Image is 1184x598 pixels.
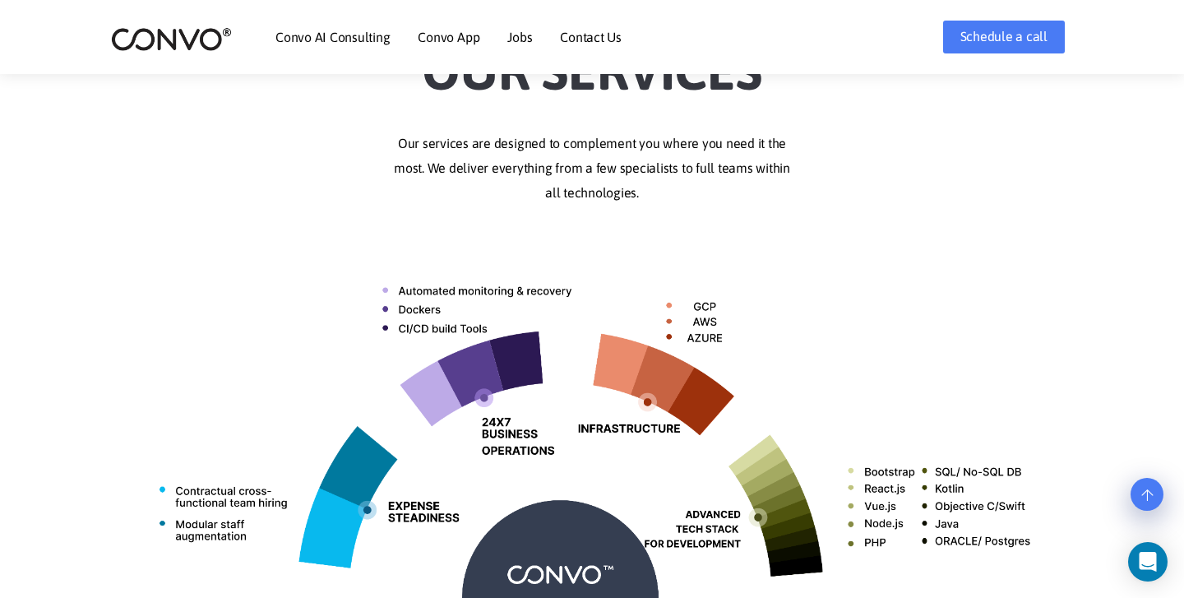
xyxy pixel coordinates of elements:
[418,30,479,44] a: Convo App
[275,30,390,44] a: Convo AI Consulting
[136,132,1048,206] p: Our services are designed to complement you where you need it the most. We deliver everything fro...
[507,30,532,44] a: Jobs
[111,26,232,52] img: logo_2.png
[943,21,1065,53] a: Schedule a call
[560,30,622,44] a: Contact Us
[1128,542,1168,582] div: Open Intercom Messenger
